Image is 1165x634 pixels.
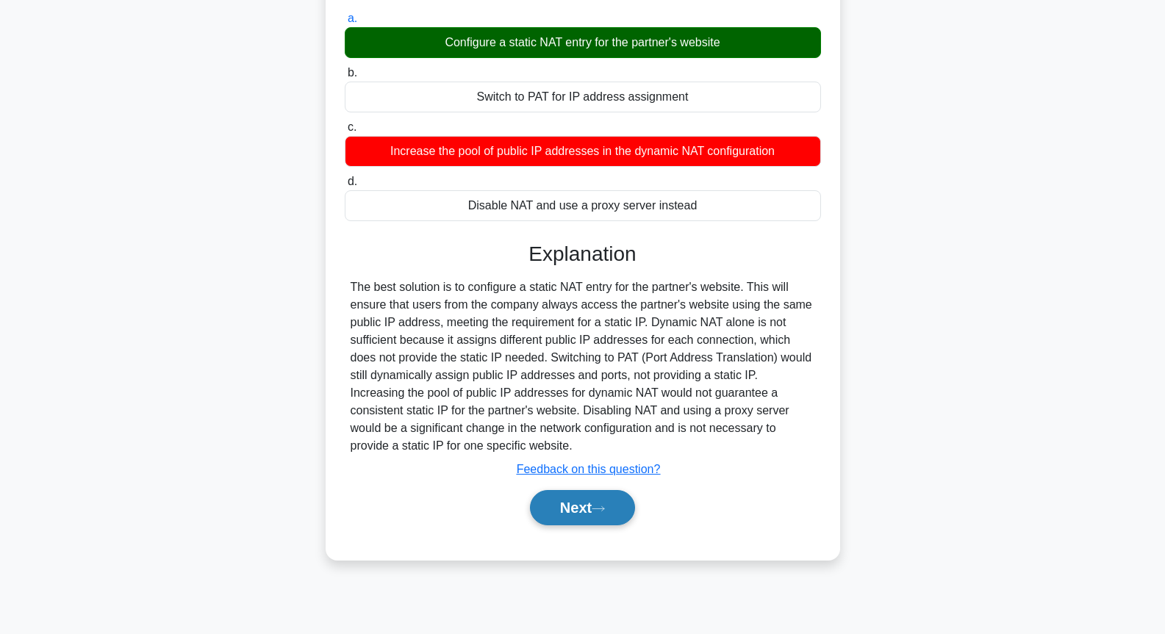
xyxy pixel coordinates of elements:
span: b. [348,66,357,79]
div: The best solution is to configure a static NAT entry for the partner's website. This will ensure ... [351,278,815,455]
button: Next [530,490,635,525]
div: Increase the pool of public IP addresses in the dynamic NAT configuration [345,136,821,167]
div: Disable NAT and use a proxy server instead [345,190,821,221]
a: Feedback on this question? [517,463,661,475]
div: Switch to PAT for IP address assignment [345,82,821,112]
h3: Explanation [354,242,812,267]
span: d. [348,175,357,187]
div: Configure a static NAT entry for the partner's website [345,27,821,58]
span: a. [348,12,357,24]
span: c. [348,120,356,133]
